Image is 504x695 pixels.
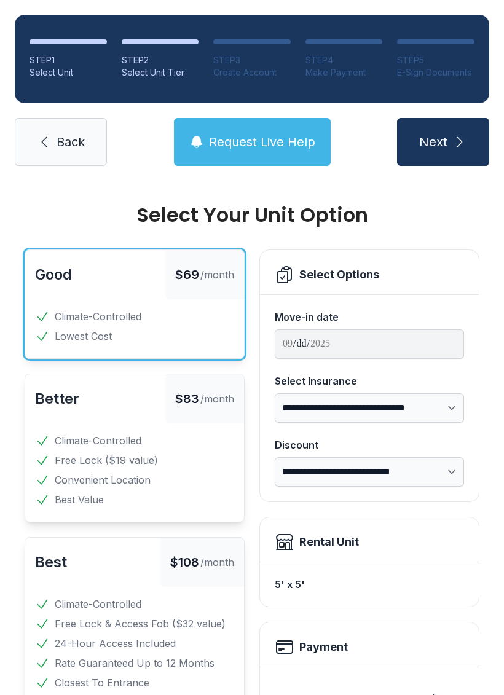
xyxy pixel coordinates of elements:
[57,133,85,151] span: Back
[175,266,199,283] span: $69
[35,265,72,285] button: Good
[55,656,215,670] span: Rate Guaranteed Up to 12 Months
[35,552,67,572] button: Best
[55,616,226,631] span: Free Lock & Access Fob ($32 value)
[419,133,447,151] span: Next
[30,66,107,79] div: Select Unit
[275,310,464,324] div: Move-in date
[200,391,234,406] span: /month
[397,54,474,66] div: STEP 5
[122,66,199,79] div: Select Unit Tier
[299,533,359,551] div: Rental Unit
[55,329,112,344] span: Lowest Cost
[55,473,151,487] span: Convenient Location
[275,572,464,597] div: 5' x 5'
[275,438,464,452] div: Discount
[305,54,383,66] div: STEP 4
[170,554,199,571] span: $108
[35,265,72,283] span: Good
[55,675,149,690] span: Closest To Entrance
[55,597,141,611] span: Climate-Controlled
[200,267,234,282] span: /month
[305,66,383,79] div: Make Payment
[275,374,464,388] div: Select Insurance
[55,309,141,324] span: Climate-Controlled
[55,433,141,448] span: Climate-Controlled
[55,492,104,507] span: Best Value
[30,54,107,66] div: STEP 1
[275,457,464,487] select: Discount
[213,66,291,79] div: Create Account
[175,390,199,407] span: $83
[35,390,79,407] span: Better
[200,555,234,570] span: /month
[35,553,67,571] span: Best
[55,636,176,651] span: 24-Hour Access Included
[122,54,199,66] div: STEP 2
[299,638,348,656] h2: Payment
[213,54,291,66] div: STEP 3
[275,393,464,423] select: Select Insurance
[299,266,379,283] div: Select Options
[275,329,464,359] input: Move-in date
[55,453,158,468] span: Free Lock ($19 value)
[25,205,479,225] div: Select Your Unit Option
[35,389,79,409] button: Better
[209,133,315,151] span: Request Live Help
[397,66,474,79] div: E-Sign Documents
